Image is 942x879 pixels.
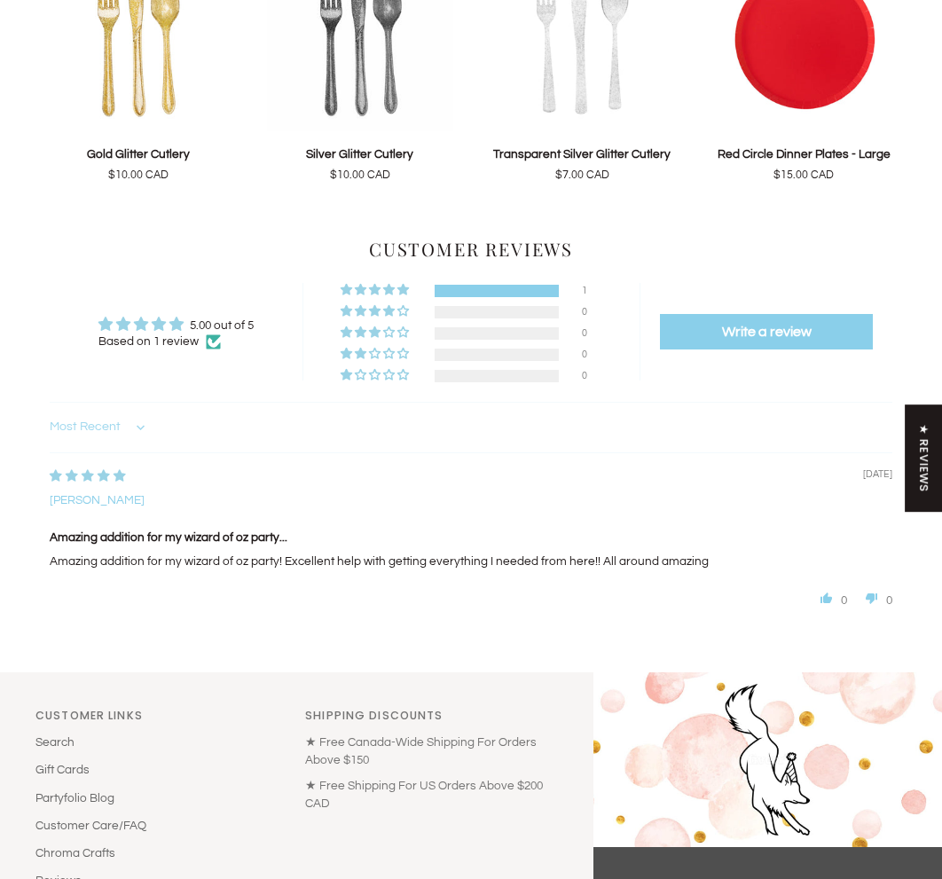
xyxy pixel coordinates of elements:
p: ★ Free Shipping For US Orders Above $200 CAD [305,777,558,813]
span: $7.00 CAD [555,168,609,184]
a: Transparent Silver Glitter Cutlery [480,138,685,184]
div: Average rating is 5.00 stars [98,314,254,334]
span: $10.00 CAD [108,168,169,184]
a: Partyfolio Blog [35,792,114,804]
p: ★ Free Canada-Wide Shipping For Orders Above $150 [305,734,558,770]
span: 5 star review [50,470,126,483]
a: Search [35,736,75,749]
p: Red Circle Dinner Plates - Large [718,145,891,163]
a: Write a review [660,314,873,349]
a: Chroma Crafts [35,847,115,859]
span: down [858,585,886,611]
span: $15.00 CAD [773,168,834,184]
span: 5.00 out of 5 [190,319,254,332]
a: Gold Glitter Cutlery [35,138,240,184]
p: Silver Glitter Cutlery [306,145,413,163]
p: Amazing addition for my wizard of oz party! Excellent help with getting everything I needed from ... [50,553,892,570]
img: Verified Checkmark [206,334,221,349]
div: Based on 1 review [98,334,254,350]
a: Customer Care/FAQ [35,820,146,832]
p: Links [35,708,288,734]
span: up [812,585,841,611]
span: $10.00 CAD [330,168,390,184]
a: Silver Glitter Cutlery [257,138,462,184]
div: 1 [582,285,603,297]
div: 100% (1) reviews with 5 star rating [341,284,412,297]
p: Transparent Silver Glitter Cutlery [493,145,671,163]
span: 0 [886,594,892,607]
span: [PERSON_NAME] [50,494,145,506]
select: Sort dropdown [50,410,150,445]
span: [DATE] [863,467,892,481]
a: Gift Cards [35,764,90,776]
b: Amazing addition for my wizard of oz party... [50,530,892,546]
h2: Customer Reviews [50,237,892,262]
a: Red Circle Dinner Plates - Large [702,138,907,184]
p: Shipping Discounts [305,708,558,734]
span: 0 [841,594,847,607]
p: Gold Glitter Cutlery [87,145,190,163]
